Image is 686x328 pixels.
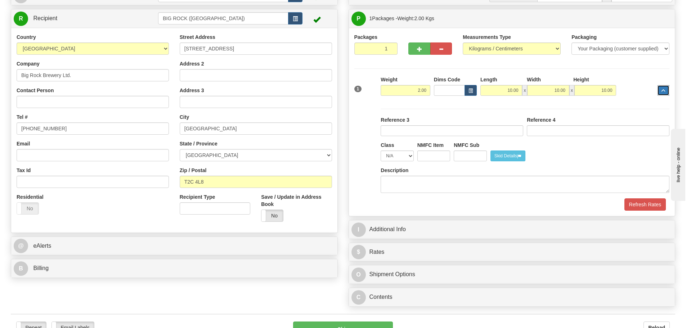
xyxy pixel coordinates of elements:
[351,222,673,237] a: IAdditional Info
[33,265,49,271] span: Billing
[14,261,28,276] span: B
[180,60,204,67] label: Address 2
[180,167,207,174] label: Zip / Postal
[351,268,366,282] span: O
[17,140,30,147] label: Email
[17,113,28,121] label: Tel #
[14,261,335,276] a: B Billing
[434,76,460,83] label: Dims Code
[553,117,556,123] b: 4
[351,245,673,260] a: $Rates
[14,239,335,253] a: @ eAlerts
[33,243,51,249] span: eAlerts
[180,33,215,41] label: Street Address
[354,86,362,92] span: 1
[158,12,288,24] input: Recipient Id
[14,239,28,253] span: @
[657,85,669,96] div: ...
[351,12,366,26] span: P
[14,12,28,26] span: R
[351,267,673,282] a: OShipment Options
[17,87,54,94] label: Contact Person
[351,290,366,305] span: C
[527,76,541,83] label: Width
[381,76,397,83] label: Weight
[407,117,409,123] b: 3
[571,33,597,41] label: Packaging
[426,15,434,21] span: Kgs
[527,116,551,123] label: Reference
[17,203,39,214] label: No
[414,15,424,21] span: 2.00
[351,223,366,237] span: I
[417,141,444,149] label: NMFC Item
[381,167,408,174] label: Description
[180,140,218,147] label: State / Province
[522,85,527,96] span: x
[14,11,142,26] a: R Recipient
[381,116,405,123] label: Reference
[354,33,378,41] label: Packages
[351,290,673,305] a: CContents
[397,15,434,21] span: Weight:
[573,76,589,83] label: Height
[381,141,394,149] label: Class
[369,15,372,21] span: 1
[454,141,479,149] label: NMFC Sub
[369,11,434,26] span: Packages -
[180,113,189,121] label: City
[261,193,332,208] label: Save / Update in Address Book
[261,210,283,221] label: No
[180,87,204,94] label: Address 3
[17,33,36,41] label: Country
[180,193,215,201] label: Recipient Type
[569,85,574,96] span: x
[33,15,57,21] span: Recipient
[624,198,666,211] button: Refresh Rates
[669,127,685,201] iframe: chat widget
[351,11,673,26] a: P 1Packages -Weight:2.00 Kgs
[17,167,31,174] label: Tax Id
[490,150,525,161] button: Skid Details
[5,6,67,12] div: live help - online
[480,76,497,83] label: Length
[17,193,44,201] label: Residential
[463,33,511,41] label: Measurements Type
[351,245,366,259] span: $
[180,42,332,55] input: Enter a location
[17,60,40,67] label: Company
